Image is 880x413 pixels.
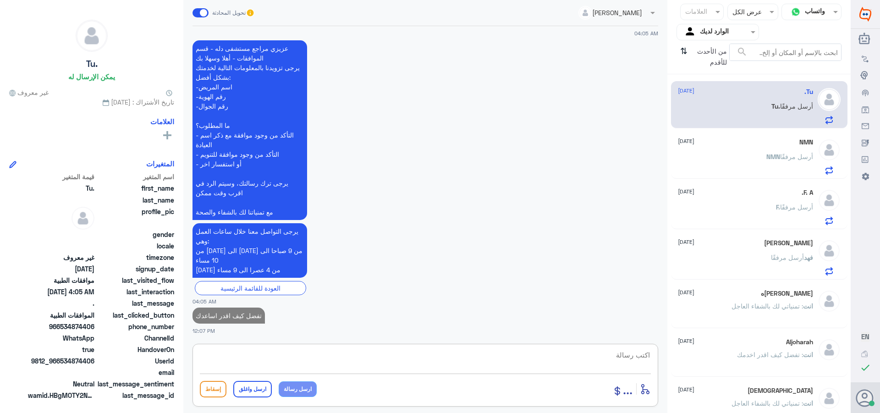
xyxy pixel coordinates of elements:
h5: Tu. [86,59,98,69]
span: قيمة المتغير [28,172,94,182]
span: أرسل مرفقًا [780,102,813,110]
h6: يمكن الإرسال له [68,72,115,81]
span: wamid.HBgMOTY2NTM0ODc0NDA2FQIAEhgUM0FCRTdBQUVEMTE5NDVCODVBOTkA [28,391,94,400]
span: 12:07 PM [192,327,215,335]
span: last_clicked_button [96,310,174,320]
span: locale [96,241,174,251]
span: 04:05 AM [192,297,216,305]
div: العلامات [684,6,707,18]
span: EN [861,332,869,341]
p: 30/9/2025, 12:07 PM [192,308,265,324]
span: 9812_966534874406 [28,356,94,366]
h5: فهد الحارثي [764,239,813,247]
span: [DATE] [678,288,694,297]
h6: العلامات [150,117,174,126]
span: 2 [28,333,94,343]
span: [DATE] [678,187,694,196]
span: F. [776,203,780,211]
img: defaultAdmin.png [818,138,841,161]
span: profile_pic [96,207,174,228]
h5: عبدالاله [761,290,813,297]
span: null [28,241,94,251]
span: Tu. [28,183,94,193]
span: last_message [96,298,174,308]
span: last_message_id [96,391,174,400]
span: أرسل مرفقًا [771,253,804,261]
span: أرسل مرفقًا [780,203,813,211]
span: HandoverOn [96,345,174,354]
img: defaultAdmin.png [818,290,841,313]
span: last_interaction [96,287,174,297]
span: انت [803,351,813,358]
span: null [28,230,94,239]
p: 30/9/2025, 4:05 AM [192,40,307,220]
h5: NMN [799,138,813,146]
span: phone_number [96,322,174,331]
img: defaultAdmin.png [818,387,841,410]
img: defaultAdmin.png [818,239,841,262]
span: . [28,298,94,308]
span: موافقات الطبية [28,275,94,285]
button: ارسل رسالة [279,381,317,397]
span: last_message_sentiment [96,379,174,389]
button: ارسل واغلق [233,381,272,397]
span: تاريخ الأشتراك : [DATE] [9,97,174,107]
span: غير معروف [28,253,94,262]
span: 04:05 AM [634,30,658,36]
span: [DATE] [678,137,694,145]
button: EN [861,332,869,341]
h5: F. A. [802,189,813,197]
button: الصورة الشخصية [857,389,874,407]
div: العودة للقائمة الرئيسية [195,281,306,295]
p: 30/9/2025, 4:05 AM [192,223,307,278]
h5: سبحان الله [748,387,813,395]
span: غير معروف [9,88,49,97]
span: [DATE] [678,385,694,394]
img: defaultAdmin.png [818,189,841,212]
span: 2025-09-30T01:05:50.185Z [28,287,94,297]
span: email [96,368,174,377]
span: [DATE] [678,87,694,95]
span: : تفضل كيف اقدر اخدمك [737,351,803,358]
span: : تمنياتي لك بالشفاء العاجل [731,399,803,407]
span: الموافقات الطبية [28,310,94,320]
span: Tu. [771,102,780,110]
h5: Aljoharah [786,338,813,346]
span: gender [96,230,174,239]
span: search [737,46,748,57]
span: timezone [96,253,174,262]
span: أرسل مرفقًا [780,153,813,160]
span: 2025-09-30T01:05:37.135Z [28,264,94,274]
span: ... [623,380,632,397]
span: [DATE] [678,238,694,246]
span: فهد [804,253,813,261]
h6: المتغيرات [146,160,174,168]
span: null [28,368,94,377]
span: ChannelId [96,333,174,343]
button: إسقاط [200,381,226,397]
span: من الأحدث للأقدم [691,44,729,70]
i: check [860,362,871,373]
img: Widebot Logo [859,7,871,22]
img: defaultAdmin.png [818,338,841,361]
img: yourInbox.svg [684,25,698,39]
button: ... [623,379,632,399]
button: search [737,44,748,60]
span: تحويل المحادثة [212,9,246,17]
span: first_name [96,183,174,193]
span: [DATE] [678,337,694,345]
span: last_name [96,195,174,205]
img: defaultAdmin.png [71,207,94,230]
img: whatsapp.png [789,5,803,19]
span: NMN [766,153,780,160]
img: defaultAdmin.png [76,20,107,51]
input: ابحث بالإسم أو المكان أو إلخ.. [730,44,841,61]
span: انت [803,399,813,407]
span: UserId [96,356,174,366]
i: ⇅ [680,44,687,67]
h5: Tu. [804,88,813,96]
span: اسم المتغير [96,172,174,182]
span: last_visited_flow [96,275,174,285]
span: : تمنياتي لك بالشفاء العاجل [731,302,803,310]
span: signup_date [96,264,174,274]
